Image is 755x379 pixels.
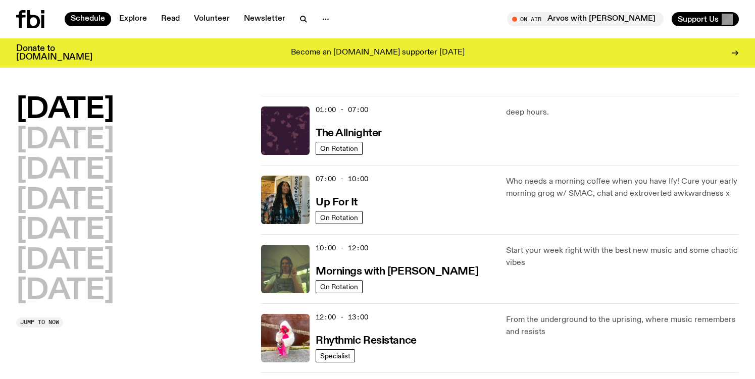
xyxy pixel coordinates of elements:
[16,156,114,185] button: [DATE]
[16,126,114,154] button: [DATE]
[506,176,739,200] p: Who needs a morning coffee when you have Ify! Cure your early morning grog w/ SMAC, chat and extr...
[320,144,358,152] span: On Rotation
[316,142,363,155] a: On Rotation
[261,176,310,224] img: Ify - a Brown Skin girl with black braided twists, looking up to the side with her tongue stickin...
[113,12,153,26] a: Explore
[316,126,382,139] a: The Allnighter
[506,245,739,269] p: Start your week right with the best new music and some chaotic vibes
[316,312,368,322] span: 12:00 - 13:00
[518,15,659,23] span: Tune in live
[16,247,114,275] button: [DATE]
[320,352,350,359] span: Specialist
[188,12,236,26] a: Volunteer
[320,213,358,221] span: On Rotation
[316,197,358,208] h3: Up For It
[16,96,114,124] button: [DATE]
[507,12,664,26] button: On AirArvos with [PERSON_NAME]
[316,334,417,346] a: Rhythmic Resistance
[155,12,186,26] a: Read
[672,12,739,26] button: Support Us
[316,266,478,277] h3: Mornings with [PERSON_NAME]
[291,48,465,58] p: Become an [DOMAIN_NAME] supporter [DATE]
[261,314,310,362] img: Attu crouches on gravel in front of a brown wall. They are wearing a white fur coat with a hood, ...
[316,105,368,115] span: 01:00 - 07:00
[16,187,114,215] button: [DATE]
[316,195,358,208] a: Up For It
[316,264,478,277] a: Mornings with [PERSON_NAME]
[238,12,291,26] a: Newsletter
[506,314,739,338] p: From the underground to the uprising, where music remembers and resists
[320,283,358,290] span: On Rotation
[316,174,368,184] span: 07:00 - 10:00
[16,277,114,305] button: [DATE]
[316,211,363,224] a: On Rotation
[316,243,368,253] span: 10:00 - 12:00
[316,349,355,362] a: Specialist
[678,15,719,24] span: Support Us
[316,128,382,139] h3: The Allnighter
[65,12,111,26] a: Schedule
[16,317,63,328] button: Jump to now
[316,336,417,346] h3: Rhythmic Resistance
[16,44,92,62] h3: Donate to [DOMAIN_NAME]
[316,280,363,293] a: On Rotation
[20,319,59,325] span: Jump to now
[506,106,739,119] p: deep hours.
[16,216,114,245] button: [DATE]
[261,245,310,293] img: Jim Kretschmer in a really cute outfit with cute braids, standing on a train holding up a peace s...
